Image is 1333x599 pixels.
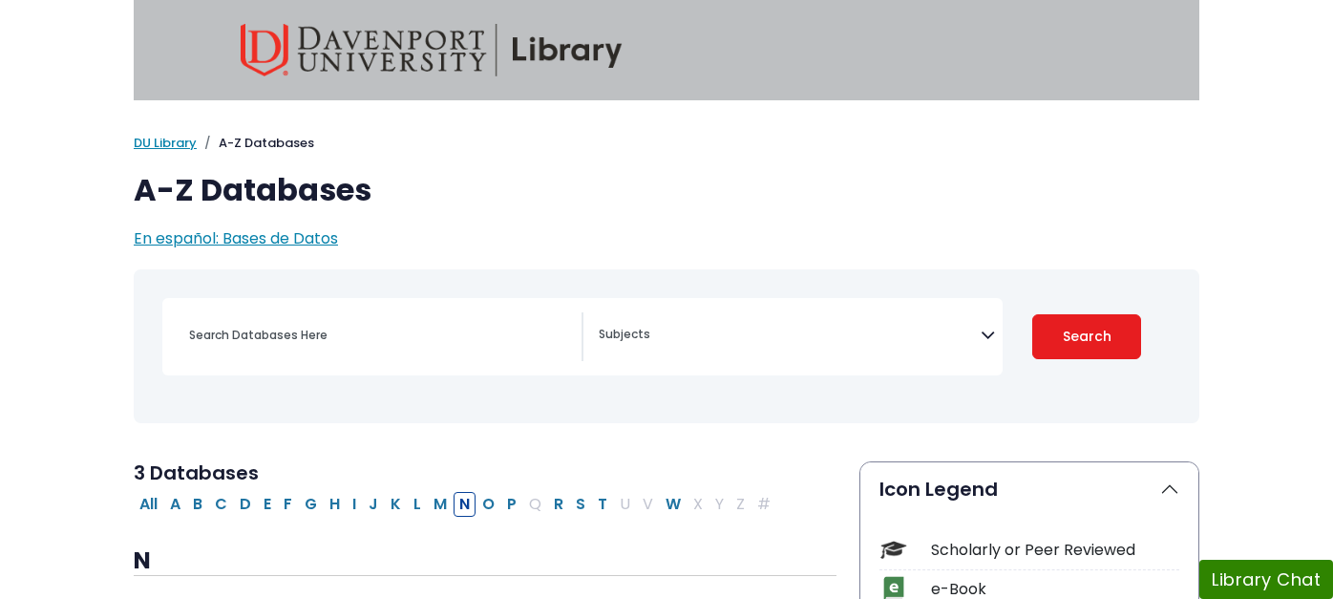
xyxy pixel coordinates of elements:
[347,492,362,517] button: Filter Results I
[197,134,314,153] li: A-Z Databases
[134,134,197,152] a: DU Library
[548,492,569,517] button: Filter Results R
[1267,251,1328,283] a: Back to Top
[1032,314,1141,359] button: Submit for Search Results
[134,172,1199,208] h1: A-Z Databases
[134,492,778,514] div: Alpha-list to filter by first letter of database name
[278,492,298,517] button: Filter Results F
[134,460,259,486] span: 3 Databases
[931,539,1179,562] div: Scholarly or Peer Reviewed
[134,269,1199,423] nav: Search filters
[164,492,186,517] button: Filter Results A
[134,134,1199,153] nav: breadcrumb
[241,24,623,76] img: Davenport University Library
[408,492,427,517] button: Filter Results L
[385,492,407,517] button: Filter Results K
[134,227,338,249] a: En español: Bases de Datos
[1199,560,1333,599] button: Library Chat
[234,492,257,517] button: Filter Results D
[880,537,906,563] img: Icon Scholarly or Peer Reviewed
[860,462,1198,516] button: Icon Legend
[476,492,500,517] button: Filter Results O
[501,492,522,517] button: Filter Results P
[324,492,346,517] button: Filter Results H
[599,329,981,344] textarea: Search
[570,492,591,517] button: Filter Results S
[454,492,476,517] button: Filter Results N
[187,492,208,517] button: Filter Results B
[178,321,582,349] input: Search database by title or keyword
[134,492,163,517] button: All
[660,492,687,517] button: Filter Results W
[209,492,233,517] button: Filter Results C
[258,492,277,517] button: Filter Results E
[134,547,836,576] h3: N
[592,492,613,517] button: Filter Results T
[299,492,323,517] button: Filter Results G
[363,492,384,517] button: Filter Results J
[428,492,453,517] button: Filter Results M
